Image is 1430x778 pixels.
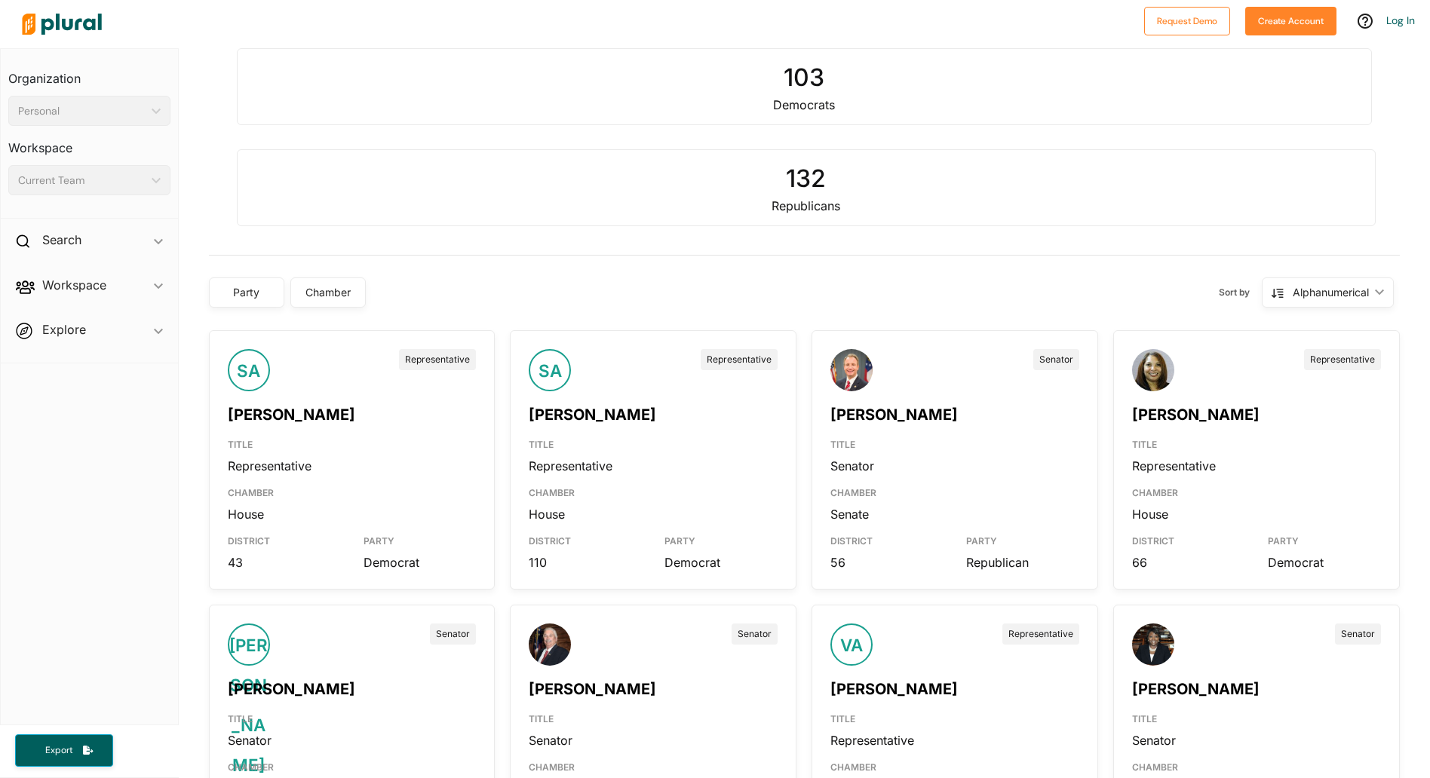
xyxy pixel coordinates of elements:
[830,623,873,666] div: VA
[1335,623,1381,645] div: Senator
[1245,12,1336,28] a: Create Account
[228,700,477,732] div: TITLE
[529,474,778,506] div: CHAMBER
[228,458,477,474] div: Representative
[15,734,113,767] button: Export
[529,700,778,732] div: TITLE
[529,458,778,474] div: Representative
[219,284,275,300] div: Party
[529,732,778,749] div: Senator
[228,522,341,554] div: DISTRICT
[35,744,83,757] span: Export
[42,231,81,248] h2: Search
[1219,286,1262,299] span: Sort by
[830,349,873,406] img: Headshot of John Albers
[228,623,270,666] div: [PERSON_NAME]
[830,474,1079,506] div: CHAMBER
[248,197,1364,215] div: Republicans
[364,522,477,554] div: PARTY
[830,554,944,571] div: 56
[1144,7,1230,35] button: Request Demo
[1132,406,1260,424] a: [PERSON_NAME]
[1132,623,1174,674] img: Headshot of Tonya Anderson
[248,161,1364,197] div: 132
[529,554,642,571] div: 110
[529,426,778,458] div: TITLE
[1304,349,1381,370] div: Representative
[228,506,477,522] div: House
[830,406,958,424] a: [PERSON_NAME]
[1002,623,1079,645] div: Representative
[830,506,1079,522] div: Senate
[701,349,778,370] div: Representative
[228,349,270,391] div: SA
[1268,522,1381,554] div: PARTY
[830,426,1079,458] div: TITLE
[529,623,571,681] img: Headshot of Lee Anderson
[8,57,170,90] h3: Organization
[18,103,146,119] div: Personal
[966,522,1079,554] div: PARTY
[364,554,477,571] div: Democrat
[1132,474,1381,506] div: CHAMBER
[1132,506,1381,522] div: House
[1132,554,1245,571] div: 66
[1132,522,1245,554] div: DISTRICT
[830,458,1079,474] div: Senator
[1132,700,1381,732] div: TITLE
[228,426,477,458] div: TITLE
[1033,349,1079,370] div: Senator
[830,700,1079,732] div: TITLE
[1132,732,1381,749] div: Senator
[664,522,778,554] div: PARTY
[529,506,778,522] div: House
[248,96,1361,114] div: Democrats
[1132,458,1381,474] div: Representative
[1132,349,1174,411] img: Headshot of Kimberly Alexander
[1132,426,1381,458] div: TITLE
[300,284,356,300] div: Chamber
[830,522,944,554] div: DISTRICT
[399,349,476,370] div: Representative
[228,554,341,571] div: 43
[732,623,778,645] div: Senator
[664,554,778,571] div: Democrat
[430,623,476,645] div: Senator
[529,680,656,698] a: [PERSON_NAME]
[529,349,571,391] div: SA
[966,554,1079,571] div: Republican
[228,732,477,749] div: Senator
[248,60,1361,96] div: 103
[1268,554,1381,571] div: Democrat
[18,173,146,188] div: Current Team
[228,474,477,506] div: CHAMBER
[228,680,355,698] a: [PERSON_NAME]
[830,680,958,698] a: [PERSON_NAME]
[1245,7,1336,35] button: Create Account
[529,406,656,424] a: [PERSON_NAME]
[228,406,355,424] a: [PERSON_NAME]
[529,522,642,554] div: DISTRICT
[8,126,170,159] h3: Workspace
[1144,12,1230,28] a: Request Demo
[830,732,1079,749] div: Representative
[1293,284,1369,300] div: Alphanumerical
[1386,14,1415,27] a: Log In
[1132,680,1260,698] a: [PERSON_NAME]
